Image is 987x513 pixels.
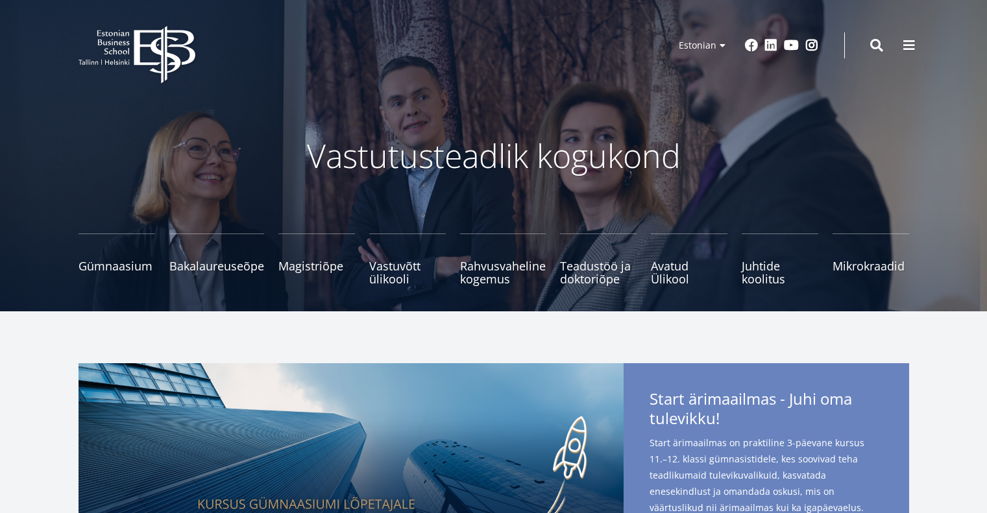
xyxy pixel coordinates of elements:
[560,259,637,285] span: Teadustöö ja doktoriõpe
[650,389,883,432] span: Start ärimaailmas - Juhi oma
[460,233,546,285] a: Rahvusvaheline kogemus
[764,39,777,52] a: Linkedin
[833,233,909,285] a: Mikrokraadid
[460,259,546,285] span: Rahvusvaheline kogemus
[742,259,818,285] span: Juhtide koolitus
[369,259,446,285] span: Vastuvõtt ülikooli
[651,233,727,285] a: Avatud Ülikool
[742,233,818,285] a: Juhtide koolitus
[79,233,155,285] a: Gümnaasium
[833,259,909,272] span: Mikrokraadid
[169,233,264,285] a: Bakalaureuseõpe
[651,259,727,285] span: Avatud Ülikool
[369,233,446,285] a: Vastuvõtt ülikooli
[169,259,264,272] span: Bakalaureuseõpe
[560,233,637,285] a: Teadustöö ja doktoriõpe
[278,233,355,285] a: Magistriõpe
[150,136,838,175] p: Vastutusteadlik kogukond
[784,39,799,52] a: Youtube
[650,409,720,428] span: tulevikku!
[805,39,818,52] a: Instagram
[745,39,758,52] a: Facebook
[278,259,355,272] span: Magistriõpe
[79,259,155,272] span: Gümnaasium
